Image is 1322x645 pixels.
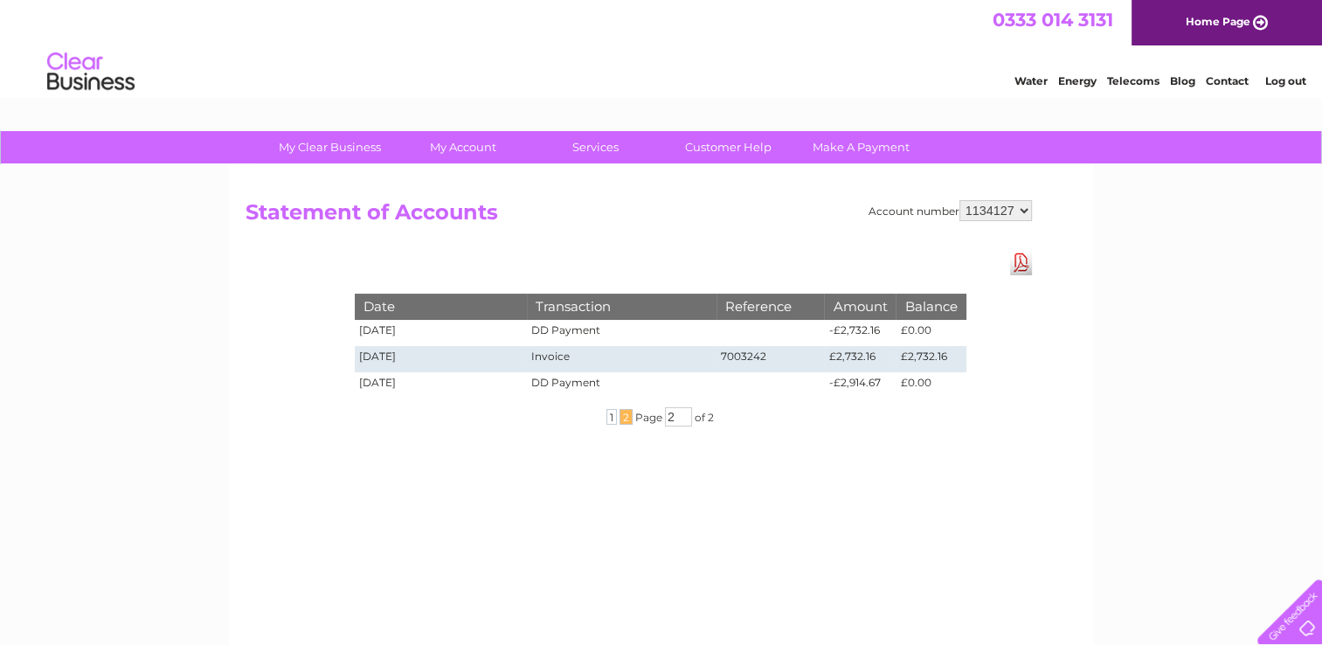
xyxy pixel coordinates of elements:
td: £2,732.16 [896,346,966,372]
div: Account number [869,200,1032,221]
a: Make A Payment [789,131,933,163]
a: My Account [391,131,535,163]
th: Date [355,294,528,319]
td: 7003242 [716,346,825,372]
a: 0333 014 3131 [993,9,1113,31]
a: Log out [1264,74,1305,87]
h2: Statement of Accounts [246,200,1032,233]
a: Telecoms [1107,74,1159,87]
a: Blog [1170,74,1195,87]
th: Reference [716,294,825,319]
td: DD Payment [527,320,716,346]
span: Page [635,411,662,424]
td: £2,732.16 [824,346,896,372]
td: [DATE] [355,320,528,346]
td: [DATE] [355,346,528,372]
td: -£2,914.67 [824,372,896,399]
td: £0.00 [896,320,966,346]
td: £0.00 [896,372,966,399]
div: Clear Business is a trading name of Verastar Limited (registered in [GEOGRAPHIC_DATA] No. 3667643... [249,10,1075,85]
span: of [695,411,705,424]
span: 1 [606,409,617,425]
span: 2 [619,409,633,425]
td: Invoice [527,346,716,372]
td: -£2,732.16 [824,320,896,346]
th: Amount [824,294,896,319]
a: My Clear Business [258,131,402,163]
img: logo.png [46,45,135,99]
a: Customer Help [656,131,800,163]
a: Contact [1206,74,1249,87]
th: Balance [896,294,966,319]
td: DD Payment [527,372,716,399]
td: [DATE] [355,372,528,399]
a: Water [1014,74,1048,87]
th: Transaction [527,294,716,319]
a: Download Pdf [1010,250,1032,275]
span: 2 [708,411,714,424]
a: Energy [1058,74,1097,87]
a: Services [523,131,668,163]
